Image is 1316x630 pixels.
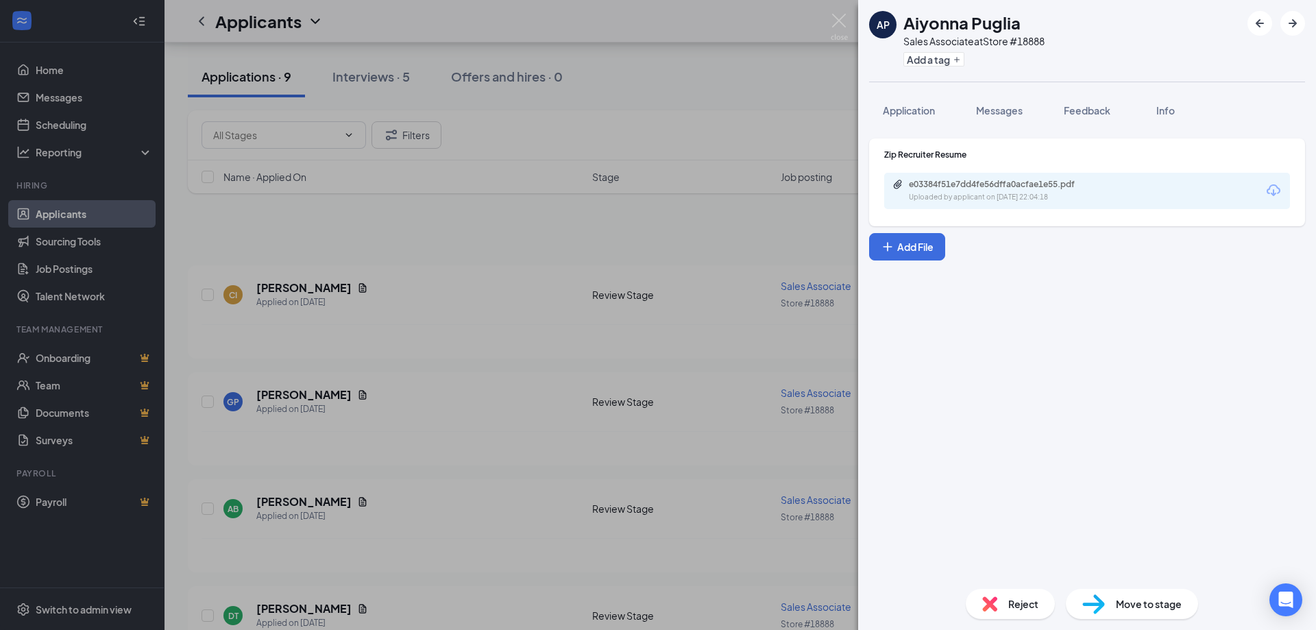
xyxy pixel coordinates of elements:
[892,179,1114,203] a: Paperclipe03384f51e7dd4fe56dffa0acfae1e55.pdfUploaded by applicant on [DATE] 22:04:18
[903,52,964,66] button: PlusAdd a tag
[903,11,1021,34] h1: Aiyonna Puglia
[903,34,1045,48] div: Sales Associate at Store #18888
[1265,182,1282,199] svg: Download
[1269,583,1302,616] div: Open Intercom Messenger
[909,192,1114,203] div: Uploaded by applicant on [DATE] 22:04:18
[953,56,961,64] svg: Plus
[884,149,1290,160] div: Zip Recruiter Resume
[1252,15,1268,32] svg: ArrowLeftNew
[909,179,1101,190] div: e03384f51e7dd4fe56dffa0acfae1e55.pdf
[1116,596,1182,611] span: Move to stage
[1280,11,1305,36] button: ArrowRight
[892,179,903,190] svg: Paperclip
[877,18,890,32] div: AP
[883,104,935,117] span: Application
[1008,596,1038,611] span: Reject
[881,240,894,254] svg: Plus
[869,233,945,261] button: Add FilePlus
[1064,104,1110,117] span: Feedback
[1156,104,1175,117] span: Info
[976,104,1023,117] span: Messages
[1247,11,1272,36] button: ArrowLeftNew
[1284,15,1301,32] svg: ArrowRight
